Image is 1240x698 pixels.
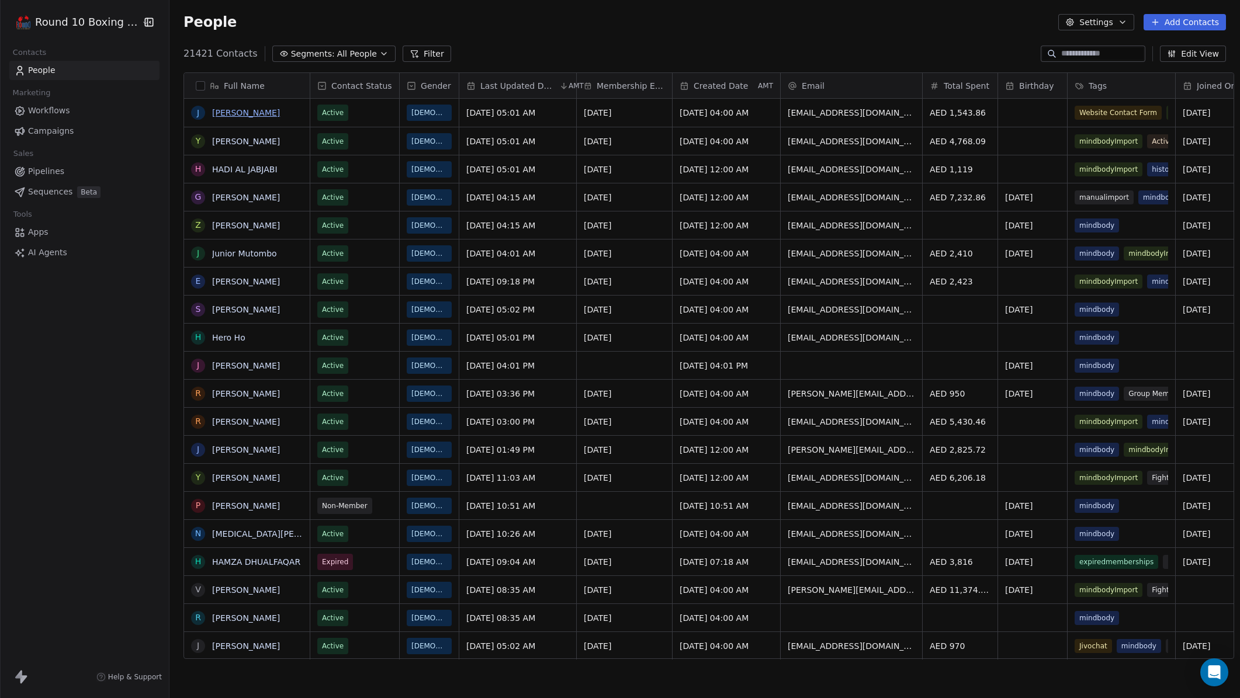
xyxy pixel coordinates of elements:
[195,163,202,175] div: H
[788,332,915,343] span: [EMAIL_ADDRESS][DOMAIN_NAME]
[212,417,280,426] a: [PERSON_NAME]
[411,192,447,203] span: [DEMOGRAPHIC_DATA]
[466,500,569,512] span: [DATE] 10:51 AM
[930,640,990,652] span: AED 970
[680,528,773,540] span: [DATE] 04:00 AM
[195,191,202,203] div: G
[1147,162,1223,176] span: historicalMBImport
[466,556,569,568] span: [DATE] 09:04 AM
[322,640,344,652] span: Active
[421,80,451,92] span: Gender
[212,585,280,595] a: [PERSON_NAME]
[322,612,344,624] span: Active
[680,612,773,624] span: [DATE] 04:00 AM
[680,192,773,203] span: [DATE] 12:00 AM
[1147,415,1191,429] span: mindbody
[212,165,278,174] a: HADI AL JABJABI
[930,472,990,484] span: AED 6,206.18
[673,73,780,98] div: Created DateAMT
[788,192,915,203] span: [EMAIL_ADDRESS][DOMAIN_NAME]
[998,73,1067,98] div: Birthday
[788,640,915,652] span: [EMAIL_ADDRESS][DOMAIN_NAME]
[584,416,665,428] span: [DATE]
[400,73,459,98] div: Gender
[1075,527,1119,541] span: mindbody
[411,584,447,596] span: [DEMOGRAPHIC_DATA]
[1089,80,1107,92] span: Tags
[1019,80,1054,92] span: Birthday
[322,416,344,428] span: Active
[1147,471,1201,485] span: FightNight24
[322,556,348,568] span: Expired
[680,640,773,652] span: [DATE] 04:00 AM
[584,388,665,400] span: [DATE]
[291,48,335,60] span: Segments:
[212,473,280,482] a: [PERSON_NAME]
[322,276,344,287] span: Active
[466,444,569,456] span: [DATE] 01:49 PM
[788,584,915,596] span: [PERSON_NAME][EMAIL_ADDRESS][PERSON_NAME][DOMAIN_NAME]
[466,220,569,231] span: [DATE] 04:15 AM
[195,612,201,624] div: R
[8,44,51,61] span: Contacts
[930,107,990,119] span: AED 1,543.86
[680,444,773,456] span: [DATE] 12:00 AM
[584,528,665,540] span: [DATE]
[411,472,447,484] span: [DEMOGRAPHIC_DATA]
[1147,275,1191,289] span: mindbody
[322,304,344,315] span: Active
[1005,248,1060,259] span: [DATE]
[680,276,773,287] span: [DATE] 04:00 AM
[1075,499,1119,513] span: mindbody
[584,640,665,652] span: [DATE]
[196,499,200,512] div: P
[411,360,447,371] span: [DEMOGRAPHIC_DATA]
[195,527,201,540] div: N
[212,557,300,567] a: HAMZA DHUALFAQAR
[1124,387,1217,401] span: Group Membership Purchased
[1005,360,1060,371] span: [DATE]
[411,612,447,624] span: [DEMOGRAPHIC_DATA]
[331,80,392,92] span: Contact Status
[322,107,344,119] span: Active
[322,528,344,540] span: Active
[584,107,665,119] span: [DATE]
[466,136,569,147] span: [DATE] 05:01 AM
[212,445,280,454] a: [PERSON_NAME]
[680,248,773,259] span: [DATE] 04:00 AM
[411,248,447,259] span: [DEMOGRAPHIC_DATA]
[466,164,569,175] span: [DATE] 05:01 AM
[9,223,160,242] a: Apps
[212,305,280,314] a: [PERSON_NAME]
[466,612,569,624] span: [DATE] 08:35 AM
[212,193,280,202] a: [PERSON_NAME]
[584,556,665,568] span: [DATE]
[584,220,665,231] span: [DATE]
[1124,246,1191,261] span: mindbodyImport
[788,276,915,287] span: [EMAIL_ADDRESS][DOMAIN_NAME]
[411,640,447,652] span: [DEMOGRAPHIC_DATA]
[411,388,447,400] span: [DEMOGRAPHIC_DATA]
[183,13,237,31] span: People
[788,528,915,540] span: [EMAIL_ADDRESS][DOMAIN_NAME]
[1005,192,1060,203] span: [DATE]
[930,444,990,456] span: AED 2,825.72
[1005,584,1060,596] span: [DATE]
[1075,246,1119,261] span: mindbody
[212,613,280,623] a: [PERSON_NAME]
[1075,639,1112,653] span: Jivochat
[680,220,773,231] span: [DATE] 12:00 AM
[1005,556,1060,568] span: [DATE]
[930,192,990,203] span: AED 7,232.86
[196,471,201,484] div: Y
[322,220,344,231] span: Active
[584,192,665,203] span: [DATE]
[923,73,997,98] div: Total Spent
[1005,388,1060,400] span: [DATE]
[930,164,990,175] span: AED 1,119
[322,192,344,203] span: Active
[96,672,162,682] a: Help & Support
[8,145,39,162] span: Sales
[197,640,199,652] div: J
[584,276,665,287] span: [DATE]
